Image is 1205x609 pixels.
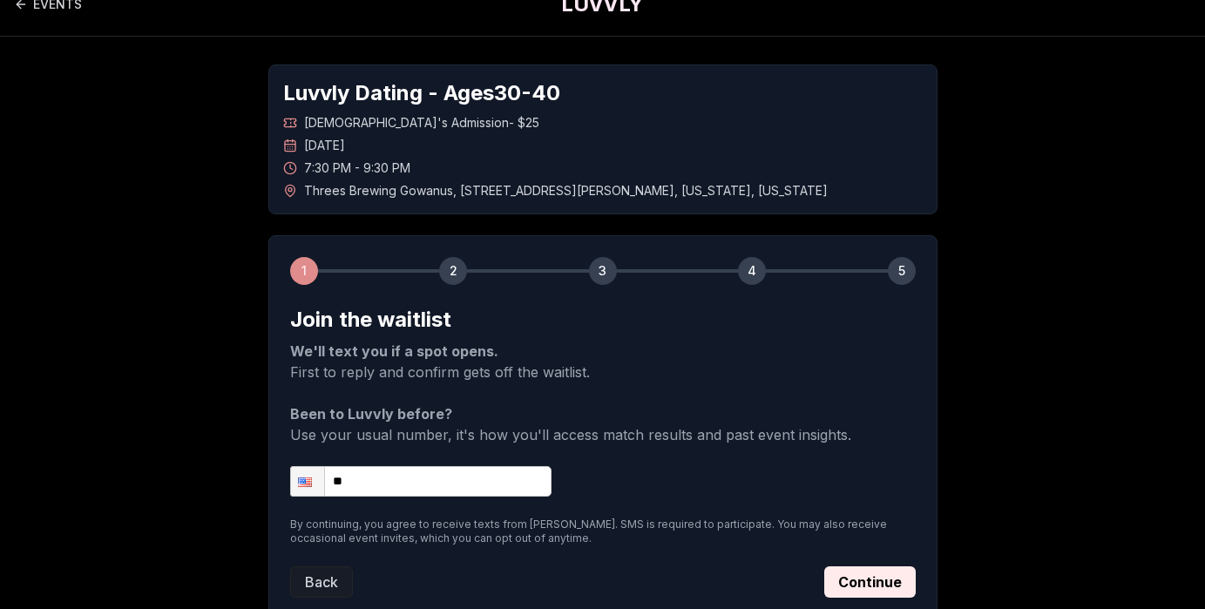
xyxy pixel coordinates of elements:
div: 5 [888,257,916,285]
div: 3 [589,257,617,285]
button: Back [290,566,353,598]
div: United States: + 1 [291,467,324,496]
div: 1 [290,257,318,285]
span: [DEMOGRAPHIC_DATA]'s Admission - $25 [304,114,539,132]
h1: Luvvly Dating - Ages 30 - 40 [283,79,923,107]
span: [DATE] [304,137,345,154]
p: Use your usual number, it's how you'll access match results and past event insights. [290,403,916,445]
strong: Been to Luvvly before? [290,405,452,423]
p: By continuing, you agree to receive texts from [PERSON_NAME]. SMS is required to participate. You... [290,518,916,545]
h2: Join the waitlist [290,306,916,334]
p: First to reply and confirm gets off the waitlist. [290,341,916,382]
div: 4 [738,257,766,285]
span: 7:30 PM - 9:30 PM [304,159,410,177]
strong: We'll text you if a spot opens. [290,342,498,360]
div: 2 [439,257,467,285]
button: Continue [824,566,916,598]
span: Threes Brewing Gowanus , [STREET_ADDRESS][PERSON_NAME] , [US_STATE] , [US_STATE] [304,182,828,200]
